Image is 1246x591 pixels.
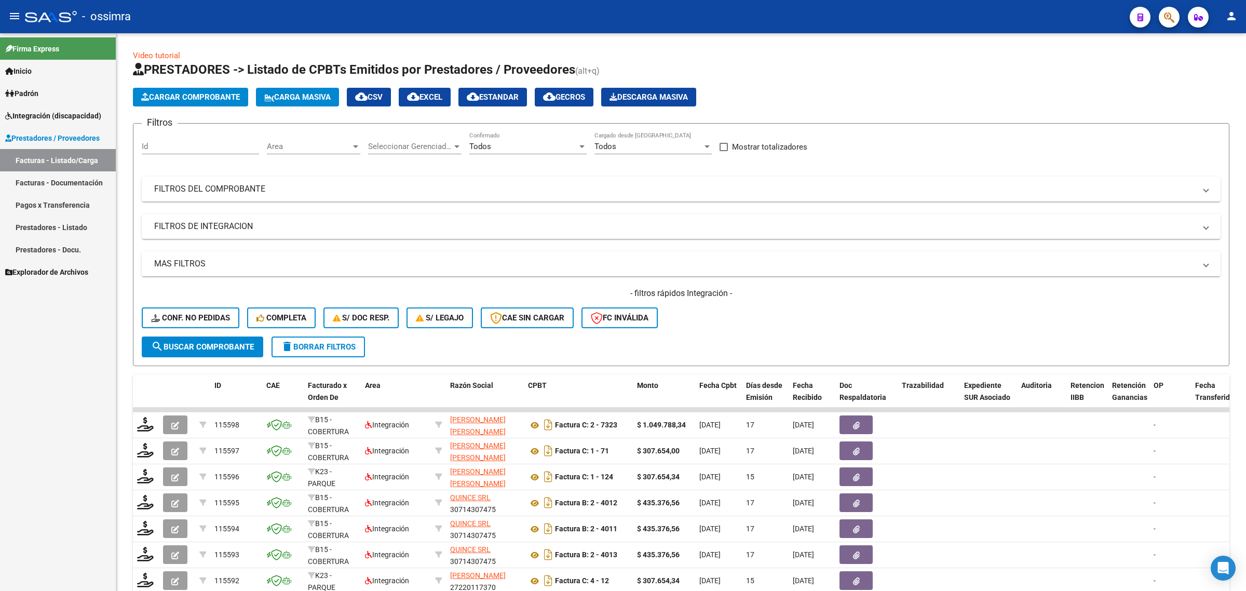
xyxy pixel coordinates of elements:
span: Todos [594,142,616,151]
span: Integración [365,447,409,455]
span: Integración [365,550,409,559]
span: [DATE] [793,473,814,481]
span: 17 [746,525,754,533]
mat-panel-title: MAS FILTROS [154,258,1196,270]
span: CPBT [528,381,547,389]
span: CAE [266,381,280,389]
button: EXCEL [399,88,451,106]
span: [DATE] [699,525,721,533]
span: Prestadores / Proveedores [5,132,100,144]
span: Fecha Cpbt [699,381,737,389]
span: [DATE] [699,550,721,559]
span: - [1154,525,1156,533]
span: (alt+q) [575,66,600,76]
strong: Factura C: 4 - 12 [555,577,609,585]
span: [PERSON_NAME] [450,571,506,580]
strong: $ 1.049.788,34 [637,421,686,429]
mat-icon: person [1225,10,1238,22]
datatable-header-cell: Monto [633,374,695,420]
strong: $ 435.376,56 [637,525,680,533]
span: 17 [746,550,754,559]
button: Buscar Comprobante [142,337,263,357]
datatable-header-cell: Retención Ganancias [1108,374,1149,420]
span: 17 [746,499,754,507]
a: Video tutorial [133,51,180,60]
mat-icon: cloud_download [407,90,419,103]
span: Area [267,142,351,151]
strong: Factura B: 2 - 4012 [555,499,617,507]
span: Días desde Emisión [746,381,782,401]
strong: Factura B: 2 - 4013 [555,551,617,559]
strong: $ 435.376,56 [637,550,680,559]
strong: $ 307.654,00 [637,447,680,455]
span: [DATE] [793,525,814,533]
button: FC Inválida [581,307,658,328]
span: 17 [746,447,754,455]
span: Completa [256,313,306,323]
span: B15 - COBERTURA DE SALUD S.A. [308,441,355,474]
span: EXCEL [407,92,442,102]
span: Integración [365,525,409,533]
datatable-header-cell: OP [1149,374,1191,420]
datatable-header-cell: Razón Social [446,374,524,420]
span: Monto [637,381,658,389]
span: PRESTADORES -> Listado de CPBTs Emitidos por Prestadores / Proveedores [133,62,575,77]
span: K23 - PARQUE SALUD S.A. [308,467,345,500]
span: [DATE] [793,447,814,455]
span: B15 - COBERTURA DE SALUD S.A. [308,415,355,448]
button: S/ Doc Resp. [323,307,399,328]
mat-panel-title: FILTROS DE INTEGRACION [154,221,1196,232]
span: 15 [746,576,754,585]
span: Razón Social [450,381,493,389]
button: Conf. no pedidas [142,307,239,328]
i: Descargar documento [541,520,555,537]
span: B15 - COBERTURA DE SALUD S.A. [308,545,355,577]
div: 27352088493 [450,466,520,488]
strong: $ 307.654,34 [637,473,680,481]
span: Doc Respaldatoria [839,381,886,401]
datatable-header-cell: CAE [262,374,304,420]
datatable-header-cell: Fecha Cpbt [695,374,742,420]
datatable-header-cell: Fecha Recibido [789,374,835,420]
span: 115593 [214,550,239,559]
div: 30714307475 [450,544,520,566]
span: Fecha Transferido [1195,381,1234,401]
h4: - filtros rápidos Integración - [142,288,1221,299]
span: Expediente SUR Asociado [964,381,1010,401]
span: Integración [365,576,409,585]
span: Area [365,381,381,389]
span: CAE SIN CARGAR [490,313,564,323]
span: Firma Express [5,43,59,55]
span: Trazabilidad [902,381,944,389]
datatable-header-cell: CPBT [524,374,633,420]
div: Open Intercom Messenger [1211,556,1236,581]
i: Descargar documento [541,442,555,459]
span: [DATE] [793,576,814,585]
strong: $ 307.654,34 [637,576,680,585]
span: Seleccionar Gerenciador [368,142,452,151]
span: Estandar [467,92,519,102]
span: [DATE] [793,499,814,507]
span: S/ legajo [416,313,464,323]
h3: Filtros [142,115,178,130]
mat-icon: cloud_download [543,90,556,103]
datatable-header-cell: Doc Respaldatoria [835,374,898,420]
button: S/ legajo [407,307,473,328]
div: 23335430794 [450,440,520,462]
span: Cargar Comprobante [141,92,240,102]
span: - ossimra [82,5,131,28]
span: B15 - COBERTURA DE SALUD S.A. [308,519,355,552]
span: QUINCE SRL [450,545,491,554]
i: Descargar documento [541,572,555,589]
i: Descargar documento [541,546,555,563]
mat-panel-title: FILTROS DEL COMPROBANTE [154,183,1196,195]
span: Integración [365,421,409,429]
span: 15 [746,473,754,481]
app-download-masive: Descarga masiva de comprobantes (adjuntos) [601,88,696,106]
span: [DATE] [699,473,721,481]
mat-expansion-panel-header: MAS FILTROS [142,251,1221,276]
button: Descarga Masiva [601,88,696,106]
button: CSV [347,88,391,106]
datatable-header-cell: Días desde Emisión [742,374,789,420]
span: [DATE] [699,576,721,585]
